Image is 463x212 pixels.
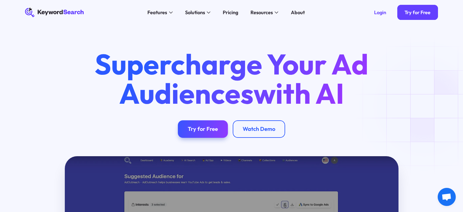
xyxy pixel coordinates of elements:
[374,9,386,16] div: Login
[438,188,456,206] div: Open chat
[287,8,308,17] a: About
[397,5,438,20] a: Try for Free
[178,120,228,138] a: Try for Free
[223,9,238,16] div: Pricing
[405,9,430,16] div: Try for Free
[291,9,305,16] div: About
[243,125,275,132] div: Watch Demo
[188,125,218,132] div: Try for Free
[185,9,205,16] div: Solutions
[250,9,273,16] div: Resources
[219,8,242,17] a: Pricing
[83,49,380,108] h1: Supercharge Your Ad Audiences
[147,9,167,16] div: Features
[367,5,393,20] a: Login
[254,75,344,111] span: with AI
